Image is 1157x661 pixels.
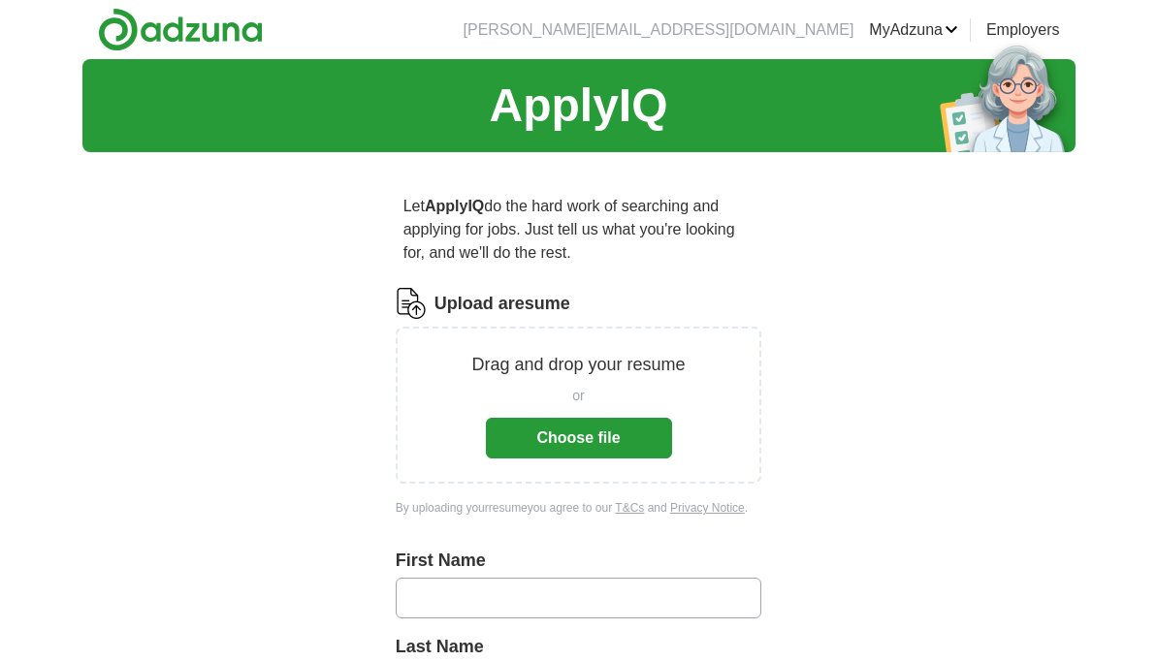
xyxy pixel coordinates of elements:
a: T&Cs [615,501,644,515]
h1: ApplyIQ [489,71,667,141]
p: Let do the hard work of searching and applying for jobs. Just tell us what you're looking for, an... [396,187,762,272]
li: [PERSON_NAME][EMAIL_ADDRESS][DOMAIN_NAME] [464,18,854,42]
a: Privacy Notice [670,501,745,515]
a: Employers [986,18,1060,42]
label: Last Name [396,634,762,660]
a: MyAdzuna [869,18,958,42]
div: By uploading your resume you agree to our and . [396,499,762,517]
label: First Name [396,548,762,574]
img: Adzuna logo [98,8,263,51]
img: CV Icon [396,288,427,319]
label: Upload a resume [434,291,570,317]
p: Drag and drop your resume [471,352,685,378]
strong: ApplyIQ [425,198,484,214]
button: Choose file [486,418,672,458]
span: or [572,386,584,406]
